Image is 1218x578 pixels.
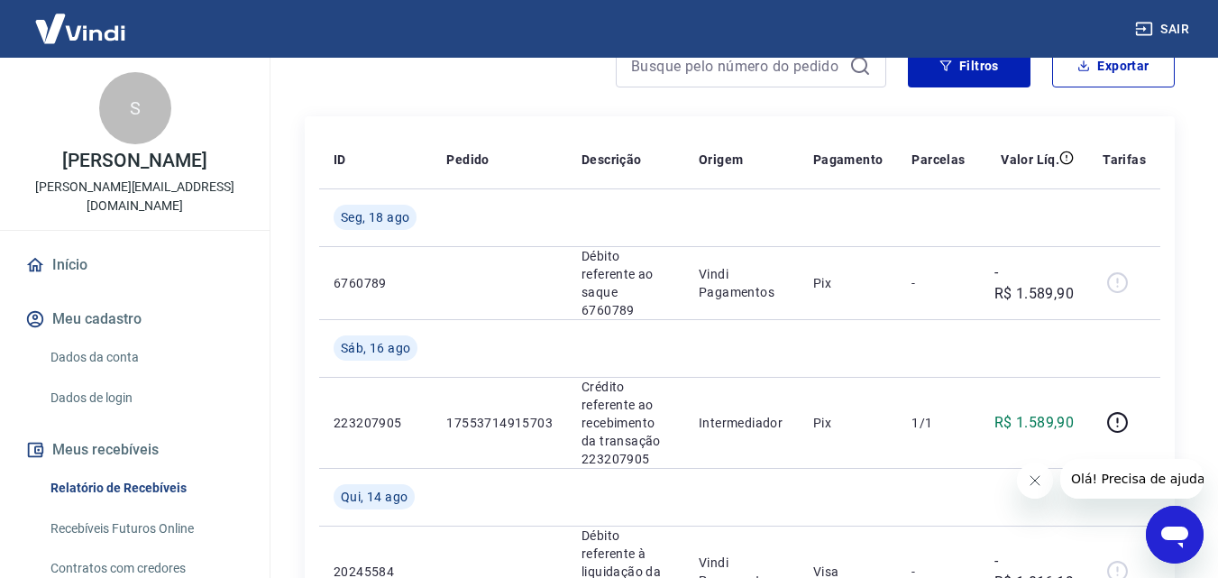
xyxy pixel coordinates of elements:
p: Crédito referente ao recebimento da transação 223207905 [582,378,670,468]
p: [PERSON_NAME][EMAIL_ADDRESS][DOMAIN_NAME] [14,178,255,216]
p: 6760789 [334,274,417,292]
button: Meu cadastro [22,299,248,339]
p: Parcelas [911,151,965,169]
a: Recebíveis Futuros Online [43,510,248,547]
p: Pagamento [813,151,884,169]
p: Intermediador [699,414,784,432]
p: Origem [699,151,743,169]
p: Valor Líq. [1001,151,1059,169]
div: S [99,72,171,144]
span: Seg, 18 ago [341,208,409,226]
p: -R$ 1.589,90 [994,261,1075,305]
a: Dados de login [43,380,248,417]
p: Pix [813,414,884,432]
p: Vindi Pagamentos [699,265,784,301]
p: ID [334,151,346,169]
iframe: Mensagem da empresa [1060,459,1204,499]
button: Exportar [1052,44,1175,87]
p: [PERSON_NAME] [62,151,206,170]
img: Vindi [22,1,139,56]
span: Qui, 14 ago [341,488,408,506]
a: Relatório de Recebíveis [43,470,248,507]
p: Tarifas [1103,151,1146,169]
p: - [911,274,965,292]
button: Meus recebíveis [22,430,248,470]
p: Pedido [446,151,489,169]
p: 223207905 [334,414,417,432]
iframe: Botão para abrir a janela de mensagens [1146,506,1204,564]
p: R$ 1.589,90 [994,412,1074,434]
button: Sair [1131,13,1196,46]
p: Débito referente ao saque 6760789 [582,247,670,319]
p: 1/1 [911,414,965,432]
a: Início [22,245,248,285]
span: Sáb, 16 ago [341,339,410,357]
input: Busque pelo número do pedido [631,52,842,79]
button: Filtros [908,44,1030,87]
p: Pix [813,274,884,292]
span: Olá! Precisa de ajuda? [11,13,151,27]
p: Descrição [582,151,642,169]
p: 17553714915703 [446,414,553,432]
iframe: Fechar mensagem [1017,463,1053,499]
a: Dados da conta [43,339,248,376]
